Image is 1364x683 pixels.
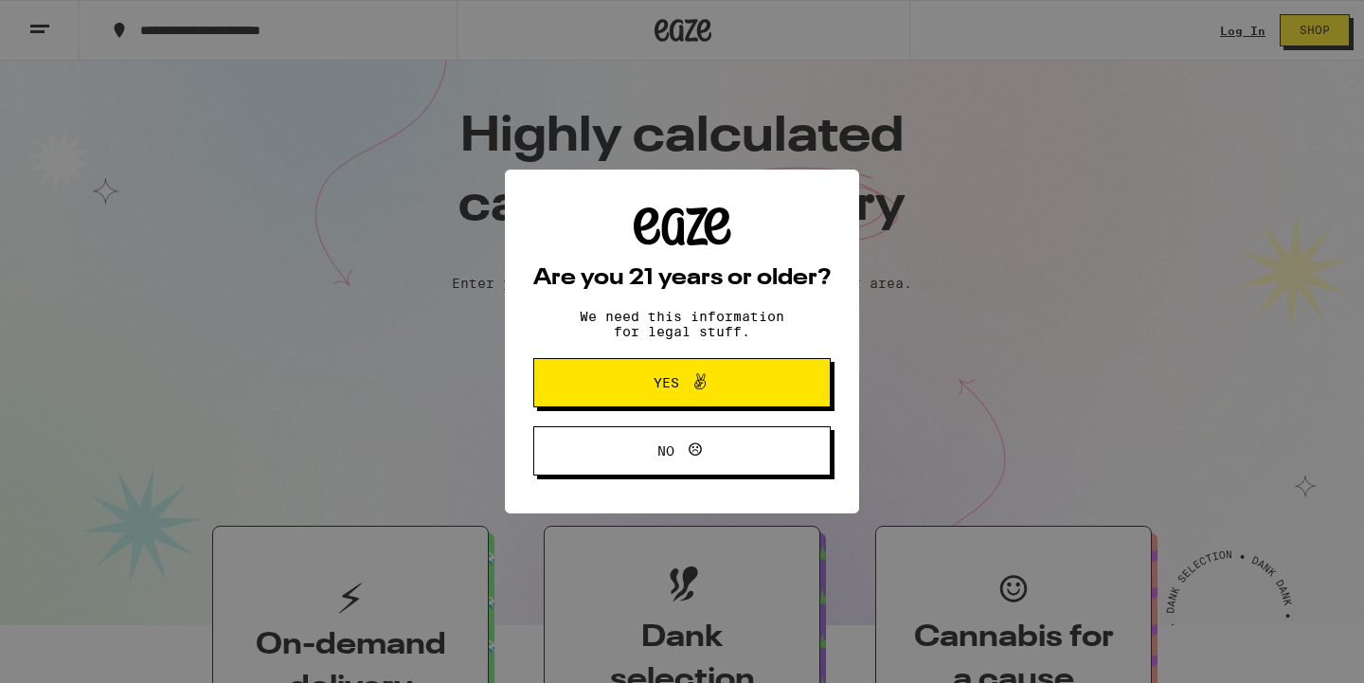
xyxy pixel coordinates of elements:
[654,376,679,389] span: Yes
[533,426,831,476] button: No
[564,309,800,339] p: We need this information for legal stuff.
[657,444,674,458] span: No
[533,267,831,290] h2: Are you 21 years or older?
[533,358,831,407] button: Yes
[11,13,136,28] span: Hi. Need any help?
